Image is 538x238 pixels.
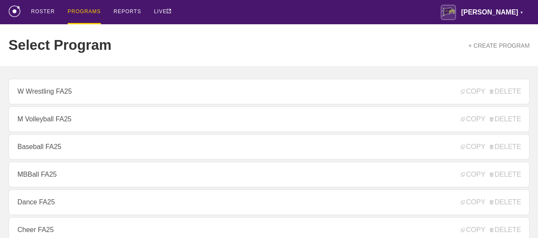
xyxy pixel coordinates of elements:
[490,143,521,151] span: DELETE
[490,115,521,123] span: DELETE
[461,198,485,206] span: COPY
[520,9,523,16] div: ▼
[490,198,521,206] span: DELETE
[461,143,485,151] span: COPY
[461,226,485,234] span: COPY
[9,106,529,132] a: M Volleyball FA25
[490,226,521,234] span: DELETE
[461,171,485,178] span: COPY
[9,189,529,215] a: Dance FA25
[9,162,529,187] a: MBBall FA25
[490,88,521,95] span: DELETE
[9,6,20,17] img: logo
[495,197,538,238] iframe: Chat Widget
[9,79,529,104] a: W Wrestling FA25
[461,88,485,95] span: COPY
[468,42,529,49] a: + CREATE PROGRAM
[9,134,529,160] a: Baseball FA25
[461,115,485,123] span: COPY
[441,5,456,20] img: Avila
[490,171,521,178] span: DELETE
